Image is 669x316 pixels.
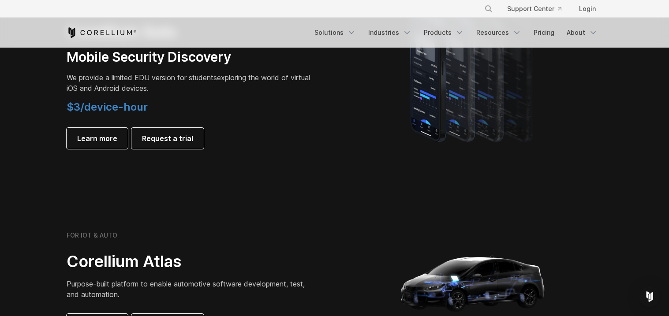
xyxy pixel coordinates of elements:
div: Open Intercom Messenger [639,286,660,307]
a: Pricing [528,25,560,41]
a: Industries [363,25,417,41]
span: Request a trial [142,133,193,144]
a: Login [572,1,603,17]
button: Search [481,1,497,17]
div: Navigation Menu [474,1,603,17]
h2: Corellium Atlas [67,252,314,271]
span: $3/device-hour [67,100,148,113]
a: Resources [471,25,527,41]
span: We provide a limited EDU version for students [67,73,217,82]
span: Learn more [77,133,117,144]
a: Support Center [500,1,568,17]
div: Navigation Menu [309,25,603,41]
h3: Mobile Security Discovery [67,49,314,66]
p: exploring the world of virtual iOS and Android devices. [67,72,314,93]
a: About [561,25,603,41]
a: Learn more [67,128,128,149]
a: Request a trial [131,128,204,149]
span: Purpose-built platform to enable automotive software development, test, and automation. [67,279,305,299]
a: Corellium Home [67,27,137,38]
a: Products [419,25,469,41]
a: Solutions [309,25,361,41]
h6: FOR IOT & AUTO [67,231,117,239]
